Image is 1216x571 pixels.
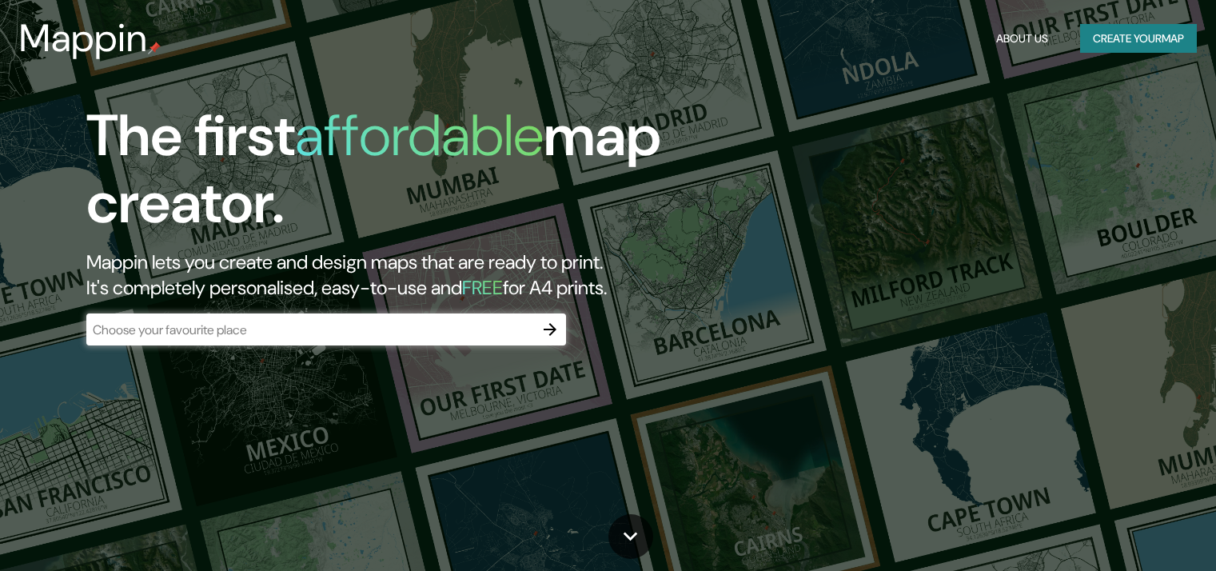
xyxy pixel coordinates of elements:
[19,16,148,61] h3: Mappin
[86,250,695,301] h2: Mappin lets you create and design maps that are ready to print. It's completely personalised, eas...
[462,275,503,300] h5: FREE
[86,102,695,250] h1: The first map creator.
[990,24,1055,54] button: About Us
[295,98,544,173] h1: affordable
[1080,24,1197,54] button: Create yourmap
[148,42,161,54] img: mappin-pin
[86,321,534,339] input: Choose your favourite place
